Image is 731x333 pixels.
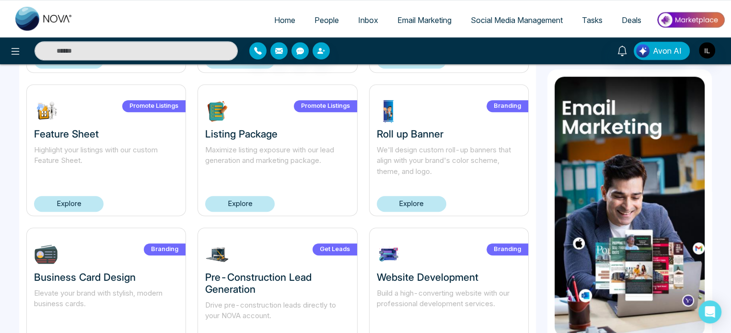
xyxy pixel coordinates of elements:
span: Inbox [358,15,378,25]
a: Explore [377,196,446,212]
img: Nova CRM Logo [15,7,73,31]
label: Promote Listings [122,100,186,112]
a: Social Media Management [461,11,572,29]
a: Home [265,11,305,29]
p: Elevate your brand with stylish, modern business cards. [34,288,178,321]
h3: Listing Package [205,128,349,140]
span: Social Media Management [471,15,563,25]
img: D2hWS1730737368.jpg [34,99,58,123]
p: We'll design custom roll-up banners that align with your brand's color scheme, theme, and logo. [377,145,521,177]
a: Email Marketing [388,11,461,29]
label: Branding [487,243,528,255]
div: Open Intercom Messenger [698,300,721,323]
a: People [305,11,348,29]
label: Get Leads [313,243,357,255]
span: Email Marketing [397,15,452,25]
a: Explore [34,196,104,212]
img: BbxDK1732303356.jpg [34,242,58,266]
h3: Pre-Construction Lead Generation [205,271,349,295]
span: Deals [622,15,641,25]
p: Maximize listing exposure with our lead generation and marketing package. [205,145,349,177]
label: Branding [487,100,528,112]
span: People [314,15,339,25]
h3: Roll up Banner [377,128,521,140]
span: Avon AI [653,45,682,57]
img: FsSfh1730742515.jpg [205,242,229,266]
p: Drive pre-construction leads directly to your NOVA account. [205,300,349,333]
span: Home [274,15,295,25]
h3: Feature Sheet [34,128,178,140]
img: 2AeAQ1730737045.jpg [205,99,229,123]
img: SW3NV1730301756.jpg [377,242,401,266]
h3: Business Card Design [34,271,178,283]
p: Build a high-converting website with our professional development services. [377,288,521,321]
img: ptdrg1732303548.jpg [377,99,401,123]
p: Highlight your listings with our custom Feature Sheet. [34,145,178,177]
label: Promote Listings [294,100,357,112]
a: Tasks [572,11,612,29]
img: Market-place.gif [656,9,725,31]
button: Avon AI [634,42,690,60]
span: Tasks [582,15,603,25]
img: User Avatar [699,42,715,58]
a: Explore [205,196,275,212]
a: Deals [612,11,651,29]
label: Branding [144,243,186,255]
img: Lead Flow [636,44,650,57]
h3: Website Development [377,271,521,283]
a: Inbox [348,11,388,29]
